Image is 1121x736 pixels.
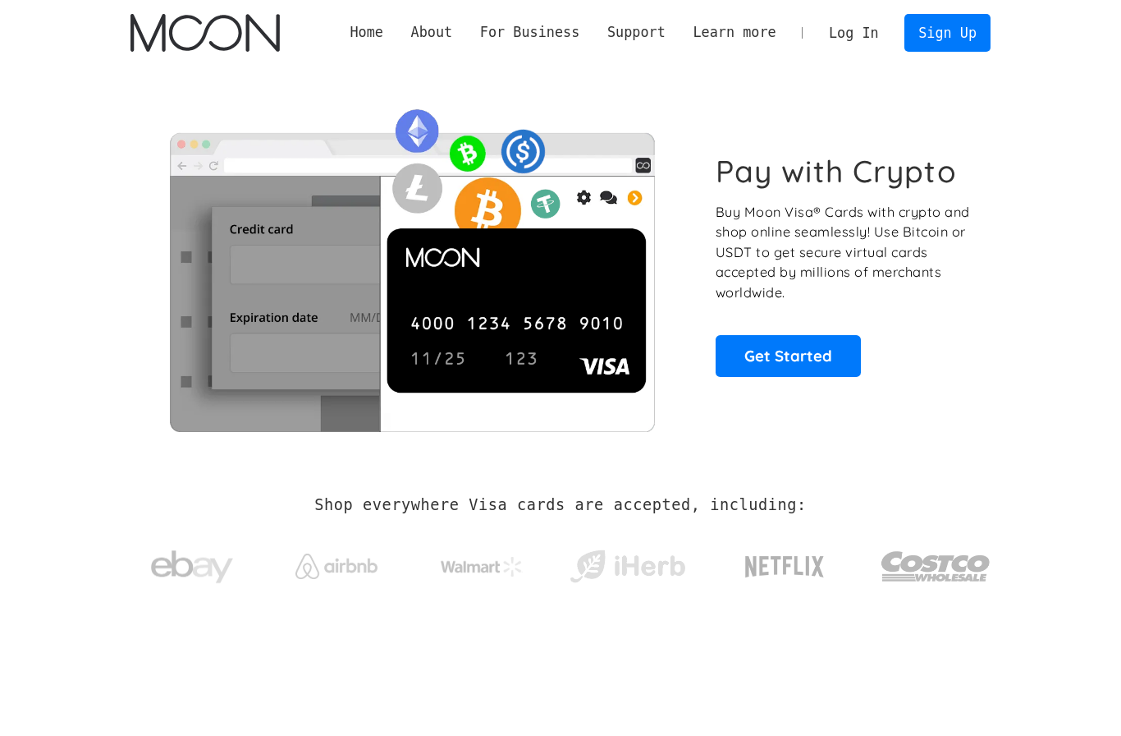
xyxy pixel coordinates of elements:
img: Costco [881,536,991,597]
img: Moon Logo [130,14,279,52]
a: home [130,14,279,52]
div: Learn more [693,22,776,43]
div: Learn more [679,22,790,43]
img: Moon Cards let you spend your crypto anywhere Visa is accepted. [130,98,693,431]
div: About [411,22,453,43]
div: Support [593,22,679,43]
img: iHerb [566,545,689,588]
p: Buy Moon Visa® Cards with crypto and shop online seamlessly! Use Bitcoin or USDT to get secure vi... [716,202,972,303]
h2: Shop everywhere Visa cards are accepted, including: [314,496,806,514]
div: Support [607,22,666,43]
img: Netflix [744,546,826,587]
a: Sign Up [904,14,990,51]
div: About [397,22,466,43]
a: Log In [815,15,892,51]
a: Walmart [421,540,543,585]
div: For Business [466,22,593,43]
a: ebay [130,525,253,601]
div: For Business [480,22,579,43]
img: ebay [151,541,233,593]
a: iHerb [566,529,689,596]
a: Home [336,22,397,43]
img: Airbnb [295,554,377,579]
img: Walmart [441,557,523,577]
a: Costco [881,519,991,605]
a: Get Started [716,335,861,376]
a: Airbnb [276,537,398,587]
h1: Pay with Crypto [716,153,957,190]
a: Netflix [711,530,858,596]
